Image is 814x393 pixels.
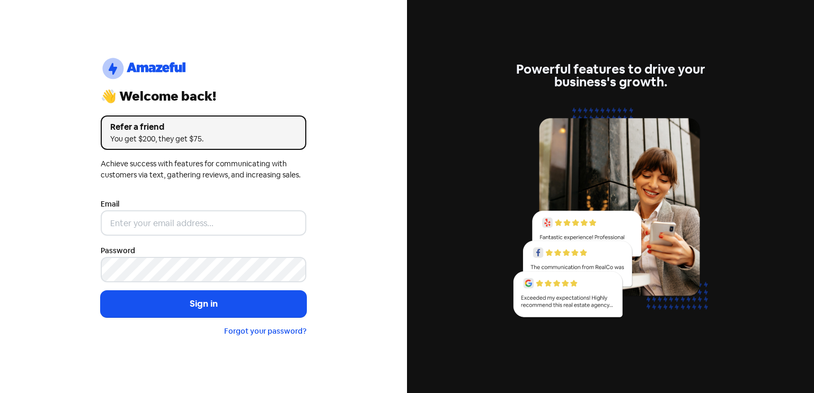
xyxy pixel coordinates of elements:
[508,101,713,329] img: reviews
[101,291,306,317] button: Sign in
[101,245,135,256] label: Password
[110,121,297,133] div: Refer a friend
[101,90,306,103] div: 👋 Welcome back!
[101,158,306,181] div: Achieve success with features for communicating with customers via text, gathering reviews, and i...
[508,63,713,88] div: Powerful features to drive your business's growth.
[101,199,119,210] label: Email
[110,133,297,145] div: You get $200, they get $75.
[101,210,306,236] input: Enter your email address...
[224,326,306,336] a: Forgot your password?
